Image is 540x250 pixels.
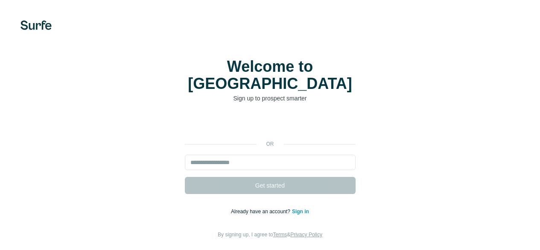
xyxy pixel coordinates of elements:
[257,140,284,148] p: or
[231,209,292,215] span: Already have an account?
[181,115,360,134] iframe: Sign in with Google Button
[20,21,52,30] img: Surfe's logo
[185,58,356,92] h1: Welcome to [GEOGRAPHIC_DATA]
[290,232,322,238] a: Privacy Policy
[185,94,356,103] p: Sign up to prospect smarter
[218,232,322,238] span: By signing up, I agree to &
[273,232,287,238] a: Terms
[292,209,309,215] a: Sign in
